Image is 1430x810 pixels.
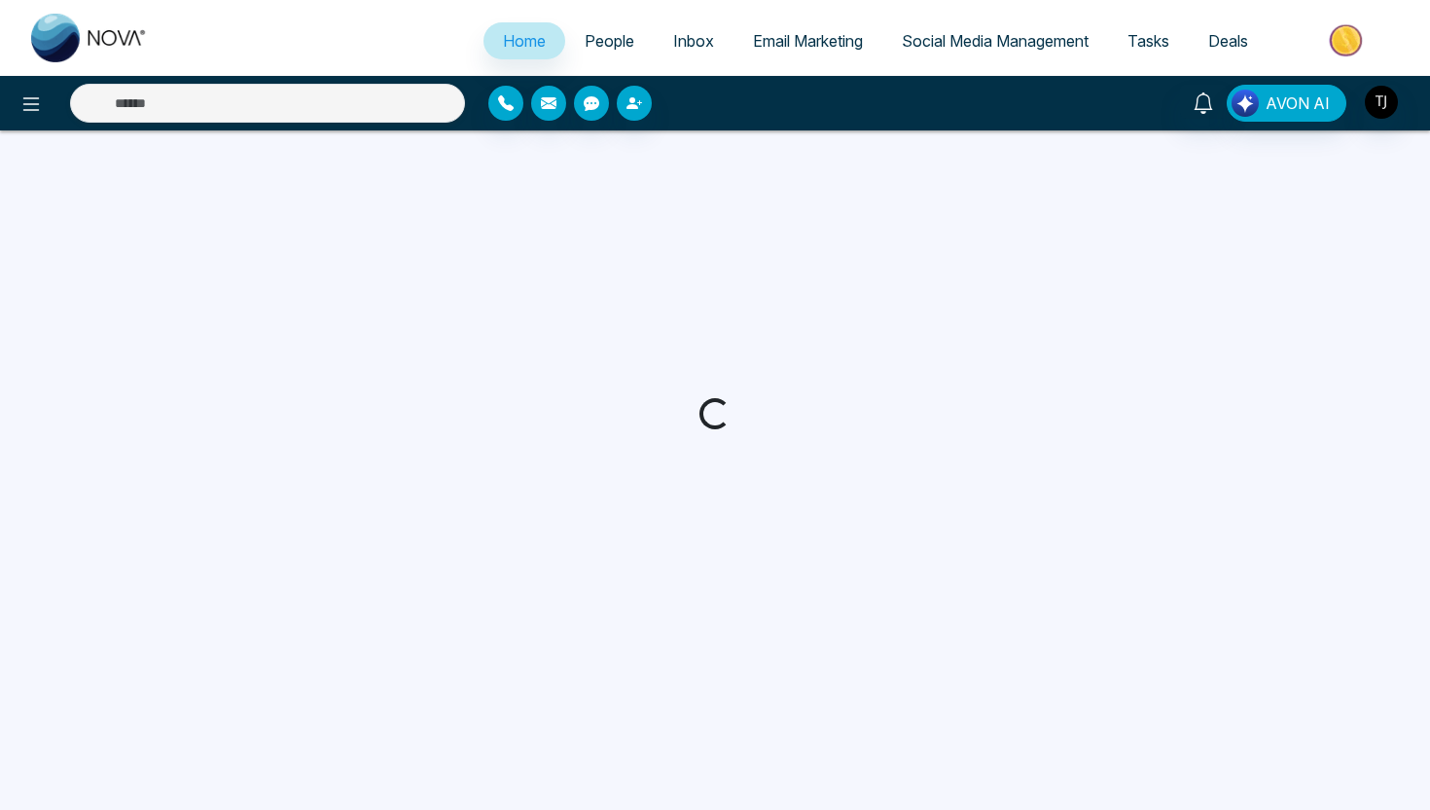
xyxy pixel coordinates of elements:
span: Tasks [1127,31,1169,51]
a: Deals [1189,22,1268,59]
span: Home [503,31,546,51]
button: AVON AI [1227,85,1346,122]
span: Social Media Management [902,31,1089,51]
a: Email Marketing [733,22,882,59]
a: Inbox [654,22,733,59]
a: People [565,22,654,59]
img: Lead Flow [1232,90,1259,117]
span: Deals [1208,31,1248,51]
a: Social Media Management [882,22,1108,59]
a: Tasks [1108,22,1189,59]
img: Nova CRM Logo [31,14,148,62]
img: Market-place.gif [1277,18,1418,62]
span: Email Marketing [753,31,863,51]
img: User Avatar [1365,86,1398,119]
span: People [585,31,634,51]
span: Inbox [673,31,714,51]
a: Home [483,22,565,59]
span: AVON AI [1266,92,1330,115]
